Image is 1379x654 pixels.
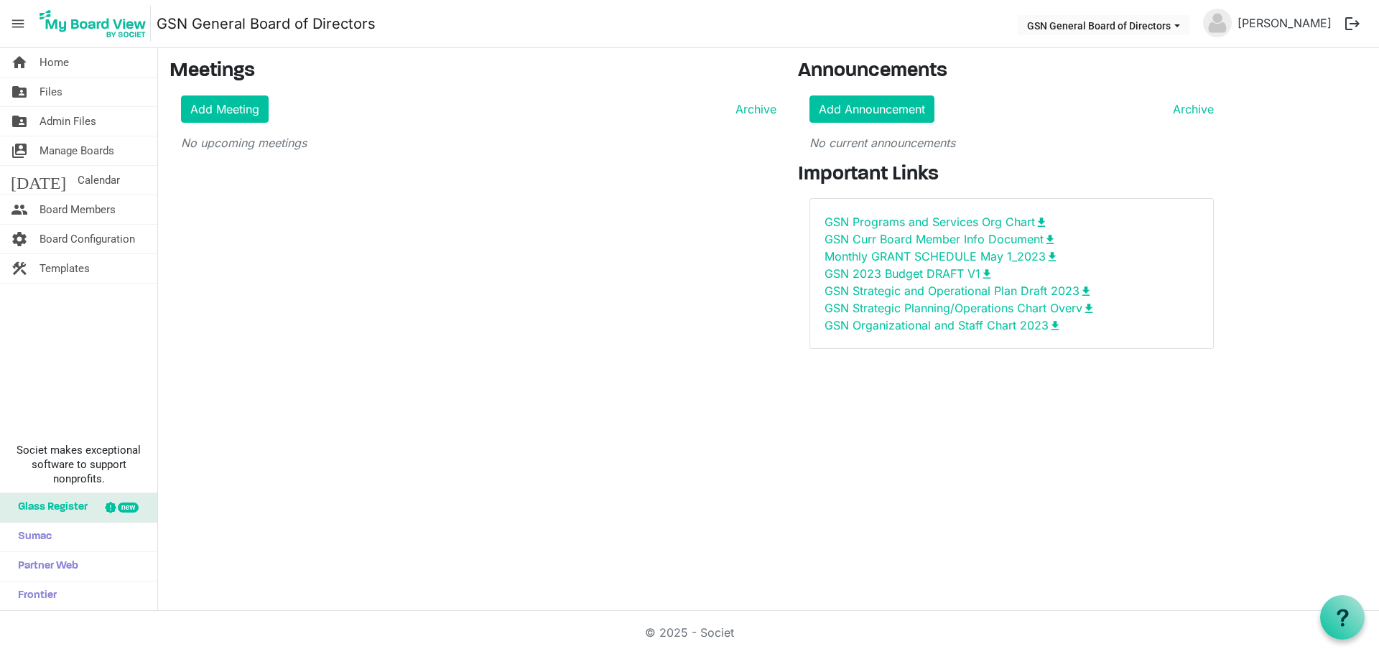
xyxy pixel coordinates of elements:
[40,107,96,136] span: Admin Files
[40,48,69,77] span: Home
[1035,216,1048,229] span: download
[35,6,151,42] img: My Board View Logo
[1049,319,1062,332] span: download
[11,552,78,581] span: Partner Web
[40,254,90,283] span: Templates
[181,95,269,123] a: Add Meeting
[1046,251,1059,263] span: download
[4,10,32,37] span: menu
[11,254,28,283] span: construction
[980,268,993,281] span: download
[11,523,52,551] span: Sumac
[798,60,1225,84] h3: Announcements
[40,78,62,106] span: Files
[181,134,776,151] p: No upcoming meetings
[11,136,28,165] span: switch_account
[1203,9,1232,37] img: no-profile-picture.svg
[809,95,934,123] a: Add Announcement
[11,78,28,106] span: folder_shared
[1082,302,1095,315] span: download
[6,443,151,486] span: Societ makes exceptional software to support nonprofits.
[35,6,157,42] a: My Board View Logo
[825,215,1048,229] a: GSN Programs and Services Org Chartdownload
[11,225,28,253] span: settings
[11,48,28,77] span: home
[1232,9,1337,37] a: [PERSON_NAME]
[1044,233,1057,246] span: download
[645,625,734,640] a: © 2025 - Societ
[40,195,116,224] span: Board Members
[1079,285,1092,298] span: download
[809,134,1214,151] p: No current announcements
[1018,15,1189,35] button: GSN General Board of Directors dropdownbutton
[11,107,28,136] span: folder_shared
[11,581,57,610] span: Frontier
[40,225,135,253] span: Board Configuration
[11,493,88,522] span: Glass Register
[730,101,776,118] a: Archive
[118,503,139,513] div: new
[825,301,1095,315] a: GSN Strategic Planning/Operations Chart Overvdownload
[825,318,1062,332] a: GSN Organizational and Staff Chart 2023download
[825,284,1092,298] a: GSN Strategic and Operational Plan Draft 2023download
[11,195,28,224] span: people
[40,136,114,165] span: Manage Boards
[11,166,66,195] span: [DATE]
[825,249,1059,263] a: Monthly GRANT SCHEDULE May 1_2023download
[78,166,120,195] span: Calendar
[1167,101,1214,118] a: Archive
[1337,9,1368,39] button: logout
[170,60,776,84] h3: Meetings
[825,232,1057,246] a: GSN Curr Board Member Info Documentdownload
[157,9,376,38] a: GSN General Board of Directors
[825,266,993,281] a: GSN 2023 Budget DRAFT V1download
[798,163,1225,187] h3: Important Links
